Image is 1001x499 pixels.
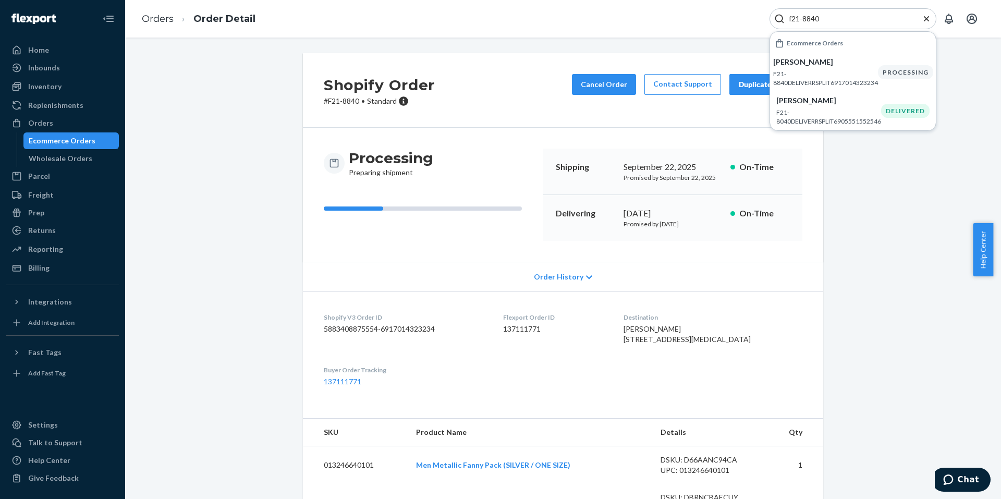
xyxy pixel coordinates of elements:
div: Home [28,45,49,55]
div: Orders [28,118,53,128]
th: SKU [303,419,408,446]
a: Contact Support [644,74,721,95]
div: Settings [28,420,58,430]
a: Orders [142,13,174,25]
dd: 5883408875554-6917014323234 [324,324,486,334]
p: Delivering [556,208,615,220]
div: Reporting [28,244,63,254]
img: Flexport logo [11,14,56,24]
iframe: Opens a widget where you can chat to one of our agents [935,468,991,494]
span: • [361,96,365,105]
a: Inventory [6,78,119,95]
div: Returns [28,225,56,236]
dt: Destination [624,313,802,322]
button: Cancel Order [572,74,636,95]
a: Settings [6,417,119,433]
td: 013246640101 [303,446,408,484]
div: Wholesale Orders [29,153,92,164]
span: [PERSON_NAME] [STREET_ADDRESS][MEDICAL_DATA] [624,324,751,344]
button: Open notifications [938,8,959,29]
p: On-Time [739,161,790,173]
button: Close Search [921,14,932,25]
a: Help Center [6,452,119,469]
a: Wholesale Orders [23,150,119,167]
a: Orders [6,115,119,131]
button: Open account menu [961,8,982,29]
p: Promised by September 22, 2025 [624,173,722,182]
div: PROCESSING [878,65,933,79]
div: Parcel [28,171,50,181]
h3: Processing [349,149,433,167]
div: Give Feedback [28,473,79,483]
a: Replenishments [6,97,119,114]
svg: Search Icon [774,14,785,24]
div: Inventory [28,81,62,92]
a: Freight [6,187,119,203]
a: Add Integration [6,314,119,331]
p: [PERSON_NAME] [773,57,878,67]
dt: Shopify V3 Order ID [324,313,486,322]
a: Reporting [6,241,119,258]
div: Inbounds [28,63,60,73]
div: Billing [28,263,50,273]
th: Product Name [408,419,652,446]
a: 137111771 [324,377,361,386]
a: Men Metallic Fanny Pack (SILVER / ONE SIZE) [416,460,570,469]
button: Integrations [6,294,119,310]
a: Add Fast Tag [6,365,119,382]
button: Close Navigation [98,8,119,29]
div: Fast Tags [28,347,62,358]
div: [DATE] [624,208,722,220]
button: Talk to Support [6,434,119,451]
button: Give Feedback [6,470,119,486]
div: Freight [28,190,54,200]
div: UPC: 013246640101 [661,465,759,476]
div: Duplicate Order [738,79,794,90]
div: DSKU: D66AANC94CA [661,455,759,465]
input: Search Input [785,14,913,24]
h6: Ecommerce Orders [787,40,843,46]
ol: breadcrumbs [133,4,264,34]
a: Prep [6,204,119,221]
p: # F21-8840 [324,96,435,106]
div: Talk to Support [28,437,82,448]
p: F21-8840DELIVERRSPLIT6917014323234 [773,69,878,87]
div: Add Integration [28,318,75,327]
div: Help Center [28,455,70,466]
a: Billing [6,260,119,276]
a: Home [6,42,119,58]
a: Order Detail [193,13,255,25]
dd: 137111771 [503,324,606,334]
div: Replenishments [28,100,83,111]
button: Fast Tags [6,344,119,361]
p: On-Time [739,208,790,220]
p: Shipping [556,161,615,173]
a: Ecommerce Orders [23,132,119,149]
div: September 22, 2025 [624,161,722,173]
button: Help Center [973,223,993,276]
dt: Flexport Order ID [503,313,606,322]
div: DELIVERED [881,104,930,118]
span: Order History [534,272,583,282]
div: Prep [28,208,44,218]
p: Promised by [DATE] [624,220,722,228]
dt: Buyer Order Tracking [324,366,486,374]
h2: Shopify Order [324,74,435,96]
th: Details [652,419,767,446]
a: Inbounds [6,59,119,76]
a: Parcel [6,168,119,185]
div: Ecommerce Orders [29,136,95,146]
th: Qty [766,419,823,446]
span: Standard [367,96,397,105]
td: 1 [766,446,823,484]
p: [PERSON_NAME] [776,95,881,106]
div: Preparing shipment [349,149,433,178]
p: F21-8040DELIVERRSPLIT6905551552546 [776,108,881,126]
div: Integrations [28,297,72,307]
a: Returns [6,222,119,239]
button: Duplicate Order [729,74,802,95]
div: Add Fast Tag [28,369,66,378]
